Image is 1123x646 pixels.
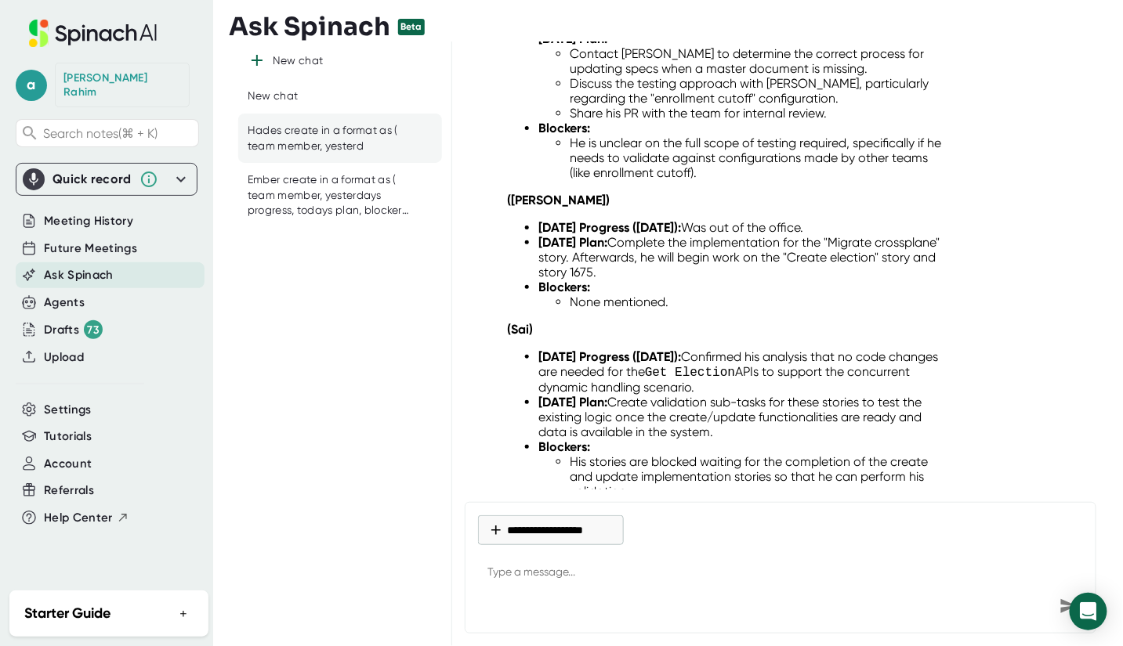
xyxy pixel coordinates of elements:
[538,280,590,294] strong: Blockers:
[1070,593,1107,630] div: Open Intercom Messenger
[1055,592,1083,620] div: Send message
[538,349,951,395] li: Confirmed his analysis that no code changes are needed for the APIs to support the concurrent dyn...
[538,235,951,280] li: Complete the implementation for the "Migrate crossplane" story. Afterwards, he will begin work on...
[570,454,951,499] li: His stories are blocked waiting for the completion of the create and update implementation storie...
[248,123,409,153] div: Hades create in a format as ( team member, yesterd
[538,439,590,454] strong: Blockers:
[43,126,158,141] span: Search notes (⌘ + K)
[273,54,323,68] div: New chat
[53,171,132,187] div: Quick record
[44,320,103,339] div: Drafts
[538,220,951,235] li: Was out of the office.
[44,348,84,366] button: Upload
[538,349,681,364] strong: [DATE] Progress ([DATE]):
[507,322,533,337] strong: (Sai)
[570,76,951,106] li: Discuss the testing approach with [PERSON_NAME], particularly regarding the "enrollment cutoff" c...
[24,603,110,624] h2: Starter Guide
[538,220,681,235] strong: [DATE] Progress ([DATE]):
[44,455,92,473] button: Account
[44,428,92,446] button: Tutorials
[16,70,47,101] span: a
[63,71,181,99] div: Abdul Rahim
[44,509,113,527] span: Help Center
[645,366,735,380] code: Get Election
[44,320,103,339] button: Drafts 73
[44,266,114,284] button: Ask Spinach
[507,193,610,208] strong: ([PERSON_NAME])
[570,106,951,121] li: Share his PR with the team for internal review.
[44,240,137,258] button: Future Meetings
[44,212,133,230] button: Meeting History
[248,88,298,104] div: New chat
[570,46,951,76] li: Contact [PERSON_NAME] to determine the correct process for updating specs when a master document ...
[173,602,194,625] button: +
[44,509,129,527] button: Help Center
[84,320,103,339] div: 73
[570,135,951,180] li: He is unclear on the full scope of testing required, specifically if he needs to validate against...
[248,172,409,218] div: Ember create in a format as ( team member, yesterdays progress, todays plan, blockers on their st...
[229,12,390,42] h3: Ask Spinach
[538,395,607,410] strong: [DATE] Plan:
[44,294,85,312] button: Agents
[23,164,190,195] div: Quick record
[44,482,94,500] button: Referrals
[538,235,607,250] strong: [DATE] Plan:
[538,395,951,439] li: Create validation sub-tasks for these stories to test the existing logic once the create/update f...
[538,121,590,135] strong: Blockers:
[570,294,951,309] li: None mentioned.
[44,401,92,419] button: Settings
[398,19,425,35] div: Beta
